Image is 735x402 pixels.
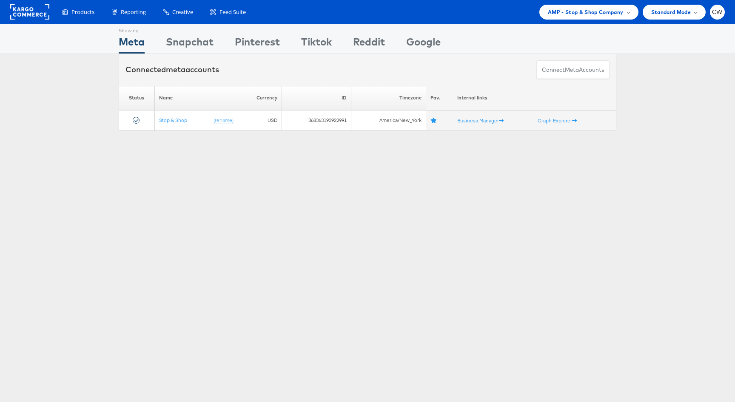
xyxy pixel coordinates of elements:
th: Timezone [351,86,426,110]
td: America/New_York [351,110,426,130]
a: Graph Explorer [538,117,577,123]
td: USD [238,110,282,130]
button: ConnectmetaAccounts [536,60,610,79]
th: Status [119,86,155,110]
div: Showing [119,24,145,34]
span: Creative [172,8,193,16]
div: Snapchat [166,34,214,54]
span: Standard Mode [651,8,691,17]
div: Tiktok [301,34,332,54]
span: Feed Suite [219,8,246,16]
div: Meta [119,34,145,54]
div: Pinterest [235,34,280,54]
span: Products [71,8,94,16]
th: Name [154,86,238,110]
div: Connected accounts [125,64,219,75]
span: AMP - Stop & Shop Company [548,8,624,17]
span: meta [166,65,185,74]
th: ID [282,86,351,110]
th: Currency [238,86,282,110]
div: Reddit [353,34,385,54]
div: Google [406,34,441,54]
td: 368363193922991 [282,110,351,130]
span: meta [565,66,579,74]
span: CW [712,9,723,15]
a: Business Manager [457,117,504,123]
a: (rename) [214,116,234,124]
span: Reporting [121,8,146,16]
a: Stop & Shop [159,116,187,123]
